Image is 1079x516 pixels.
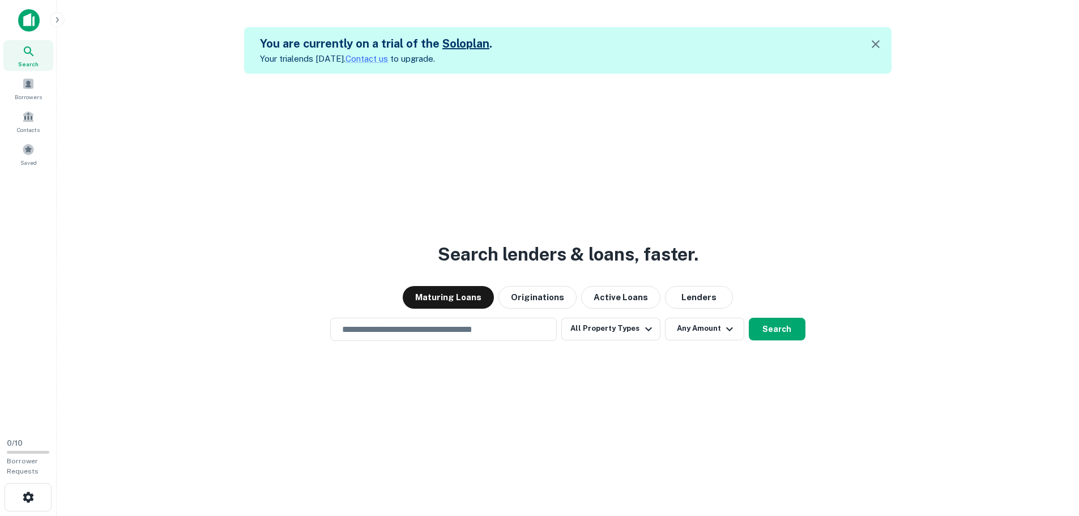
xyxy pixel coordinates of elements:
span: Contacts [17,125,40,134]
a: Soloplan [442,37,489,50]
button: Maturing Loans [403,286,494,309]
a: Search [3,40,53,71]
a: Saved [3,139,53,169]
p: Your trial ends [DATE]. to upgrade. [260,52,492,66]
a: Borrowers [3,73,53,104]
span: Borrower Requests [7,457,39,475]
img: capitalize-icon.png [18,9,40,32]
span: Saved [20,158,37,167]
button: All Property Types [561,318,660,340]
span: Search [18,59,39,69]
h3: Search lenders & loans, faster. [438,241,698,268]
h5: You are currently on a trial of the . [260,35,492,52]
button: Search [749,318,805,340]
span: Borrowers [15,92,42,101]
button: Active Loans [581,286,660,309]
span: 0 / 10 [7,439,23,447]
button: Originations [498,286,577,309]
button: Any Amount [665,318,744,340]
iframe: Chat Widget [1022,425,1079,480]
a: Contacts [3,106,53,137]
button: Lenders [665,286,733,309]
a: Contact us [346,54,388,63]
